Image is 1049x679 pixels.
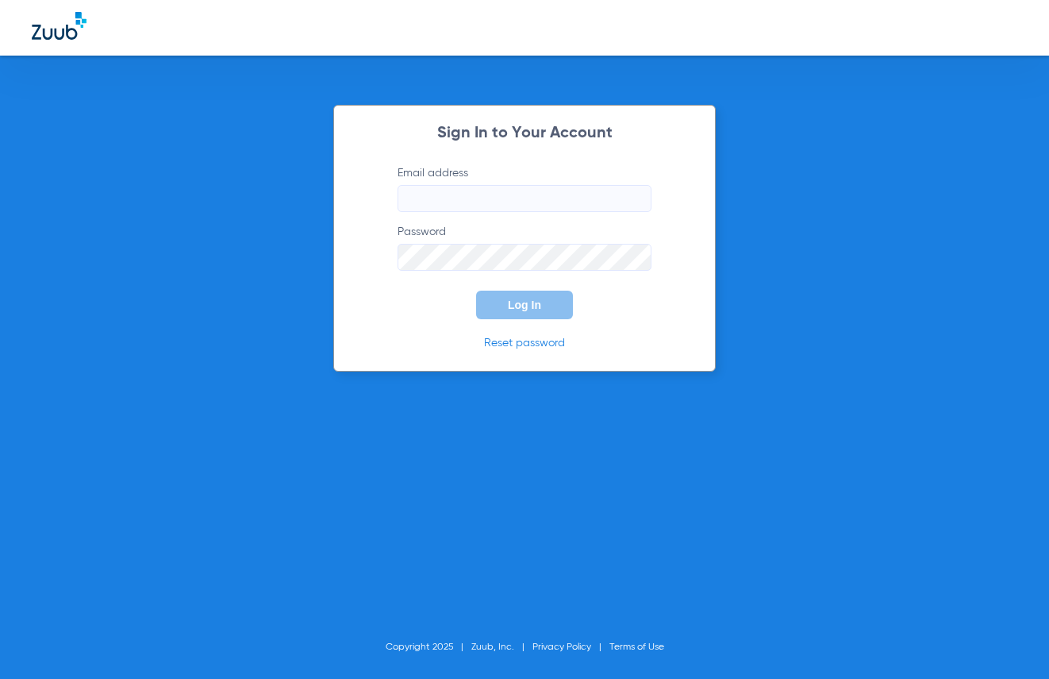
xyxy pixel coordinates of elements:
input: Password [398,244,651,271]
li: Copyright 2025 [386,639,471,655]
input: Email address [398,185,651,212]
img: Zuub Logo [32,12,86,40]
a: Reset password [484,338,565,349]
label: Password [398,224,651,271]
a: Terms of Use [609,642,664,652]
label: Email address [398,165,651,212]
a: Privacy Policy [532,642,591,652]
span: Log In [508,299,541,311]
button: Log In [476,291,573,319]
li: Zuub, Inc. [471,639,532,655]
h2: Sign In to Your Account [374,125,675,141]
